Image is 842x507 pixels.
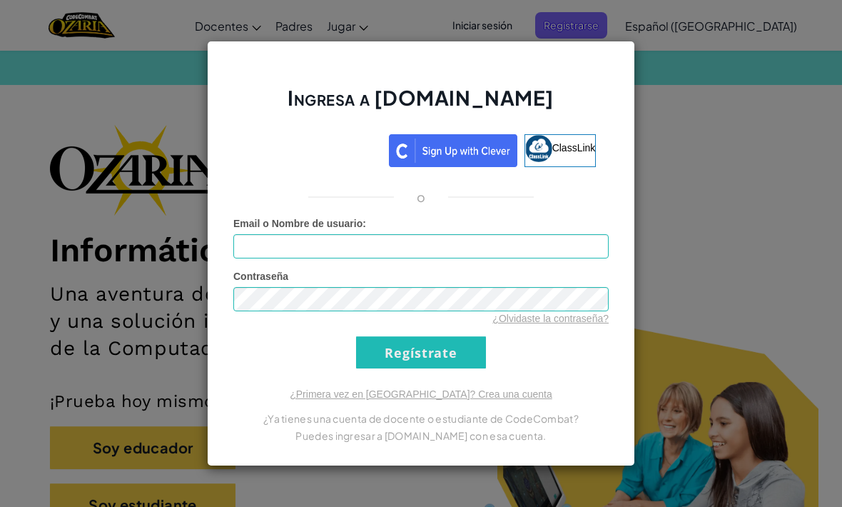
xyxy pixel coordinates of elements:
[525,135,552,162] img: classlink-logo-small.png
[246,134,382,167] a: Acceder con Google. Se abre en una pestaña nueva
[239,133,389,164] iframe: Botón de Acceder con Google
[356,336,486,368] input: Regístrate
[233,427,609,444] p: Puedes ingresar a [DOMAIN_NAME] con esa cuenta.
[233,218,362,229] span: Email o Nombre de usuario
[492,313,609,324] a: ¿Olvidaste la contraseña?
[233,84,609,126] h2: Ingresa a [DOMAIN_NAME]
[552,142,596,154] span: ClassLink
[389,134,517,167] img: clever_sso_button@2x.png
[246,133,382,164] div: Acceder con Google. Se abre en una pestaña nueva
[233,410,609,427] p: ¿Ya tienes una cuenta de docente o estudiante de CodeCombat?
[417,189,425,206] p: o
[233,216,366,231] label: :
[290,388,552,400] a: ¿Primera vez en [GEOGRAPHIC_DATA]? Crea una cuenta
[233,271,288,282] span: Contraseña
